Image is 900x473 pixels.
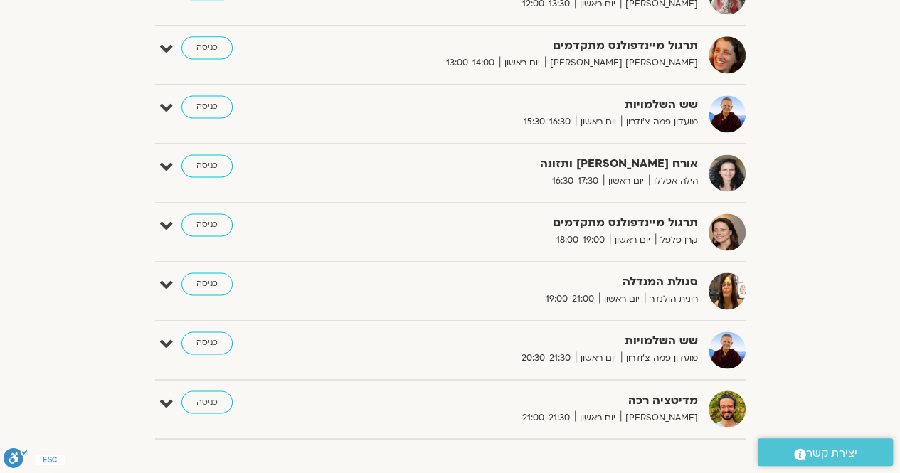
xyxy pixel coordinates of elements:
[519,115,576,129] span: 15:30-16:30
[655,233,698,248] span: קרן פלפל
[575,410,620,425] span: יום ראשון
[349,95,698,115] strong: שש השלמויות
[499,55,545,70] span: יום ראשון
[621,115,698,129] span: מועדון פמה צ'ודרון
[181,390,233,413] a: כניסה
[517,410,575,425] span: 21:00-21:30
[181,154,233,177] a: כניסה
[576,115,621,129] span: יום ראשון
[806,444,857,463] span: יצירת קשר
[645,292,698,307] span: רונית הולנדר
[610,233,655,248] span: יום ראשון
[349,331,698,351] strong: שש השלמויות
[545,55,698,70] span: [PERSON_NAME] [PERSON_NAME]
[349,213,698,233] strong: תרגול מיינדפולנס מתקדמים
[181,331,233,354] a: כניסה
[349,272,698,292] strong: סגולת המנדלה
[181,272,233,295] a: כניסה
[620,410,698,425] span: [PERSON_NAME]
[181,213,233,236] a: כניסה
[181,36,233,59] a: כניסה
[603,174,649,188] span: יום ראשון
[576,351,621,366] span: יום ראשון
[541,292,599,307] span: 19:00-21:00
[349,390,698,410] strong: מדיטציה רכה
[551,233,610,248] span: 18:00-19:00
[181,95,233,118] a: כניסה
[758,438,893,466] a: יצירת קשר
[621,351,698,366] span: מועדון פמה צ'ודרון
[547,174,603,188] span: 16:30-17:30
[441,55,499,70] span: 13:00-14:00
[349,154,698,174] strong: אורח [PERSON_NAME] ותזונה
[649,174,698,188] span: הילה אפללו
[517,351,576,366] span: 20:30-21:30
[349,36,698,55] strong: תרגול מיינדפולנס מתקדמים
[599,292,645,307] span: יום ראשון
